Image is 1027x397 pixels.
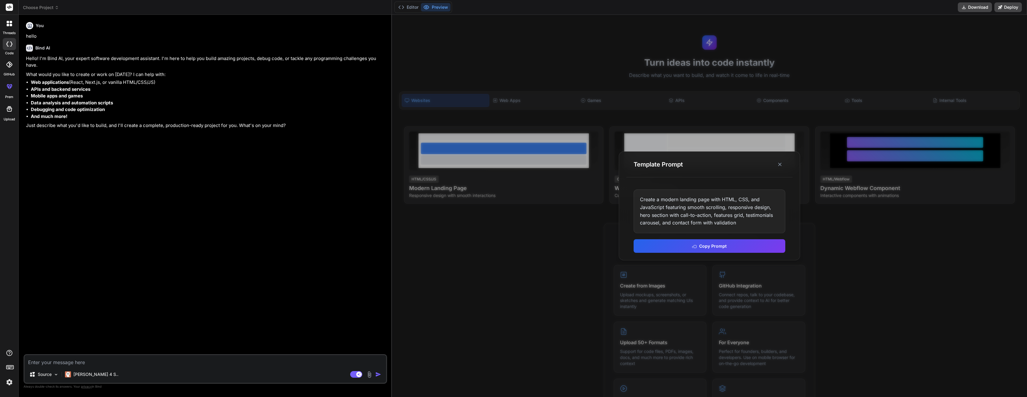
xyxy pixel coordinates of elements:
img: Claude 4 Sonnet [65,371,71,377]
button: Preview [421,3,451,11]
strong: Mobile apps and games [31,93,83,99]
img: attachment [366,371,373,378]
h6: Bind AI [35,45,50,51]
strong: And much more! [31,113,67,119]
label: GitHub [4,72,15,77]
label: Upload [4,117,15,122]
p: Just describe what you'd like to build, and I'll create a complete, production-ready project for ... [26,122,386,129]
strong: APIs and backend services [31,86,90,92]
label: prem [5,94,13,100]
button: Editor [396,3,421,11]
button: Copy Prompt [634,239,785,253]
strong: Debugging and code optimization [31,106,105,112]
p: Always double-check its answers. Your in Bind [24,384,387,389]
h3: Template Prompt [634,160,683,169]
strong: Web applications [31,79,69,85]
button: Deploy [994,2,1022,12]
h6: You [36,23,44,29]
p: hello [26,33,386,40]
strong: Data analysis and automation scripts [31,100,113,106]
label: code [5,51,14,56]
img: icon [375,371,381,377]
p: What would you like to create or work on [DATE]? I can help with: [26,71,386,78]
li: (React, Next.js, or vanilla HTML/CSS/JS) [31,79,386,86]
div: Create a modern landing page with HTML, CSS, and JavaScript featuring smooth scrolling, responsiv... [634,189,785,233]
button: Download [958,2,992,12]
span: Choose Project [23,5,59,11]
label: threads [3,30,16,36]
p: Hello! I'm Bind AI, your expert software development assistant. I'm here to help you build amazin... [26,55,386,69]
span: privacy [81,385,92,388]
img: settings [4,377,15,387]
p: Source [38,371,52,377]
p: [PERSON_NAME] 4 S.. [73,371,118,377]
img: Pick Models [53,372,59,377]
